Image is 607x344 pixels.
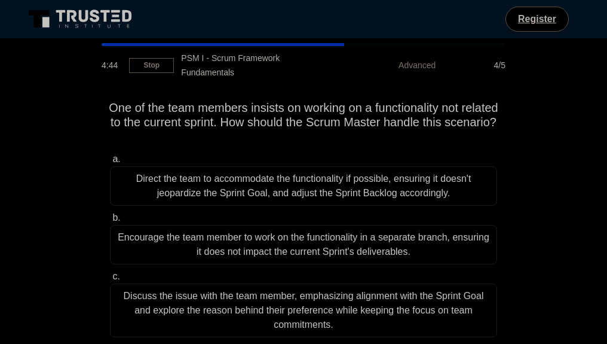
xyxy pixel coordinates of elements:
[112,154,120,164] span: a.
[174,46,338,84] div: PSM I - Scrum Framework Fundamentals
[94,53,129,77] div: 4:44
[443,53,513,77] div: 4/5
[109,101,498,145] h5: One of the team members insists on working on a functionality not related to the current sprint. ...
[112,271,119,281] span: c.
[110,166,497,206] div: Direct the team to accommodate the functionality if possible, ensuring it doesn't jeopardize the ...
[129,58,174,73] a: Stop
[110,225,497,264] div: Encourage the team member to work on the functionality in a separate branch, ensuring it does not...
[338,53,443,77] div: Advanced
[110,284,497,337] div: Discuss the issue with the team member, emphasizing alignment with the Sprint Goal and explore th...
[511,11,563,26] a: Register
[112,212,120,223] span: b.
